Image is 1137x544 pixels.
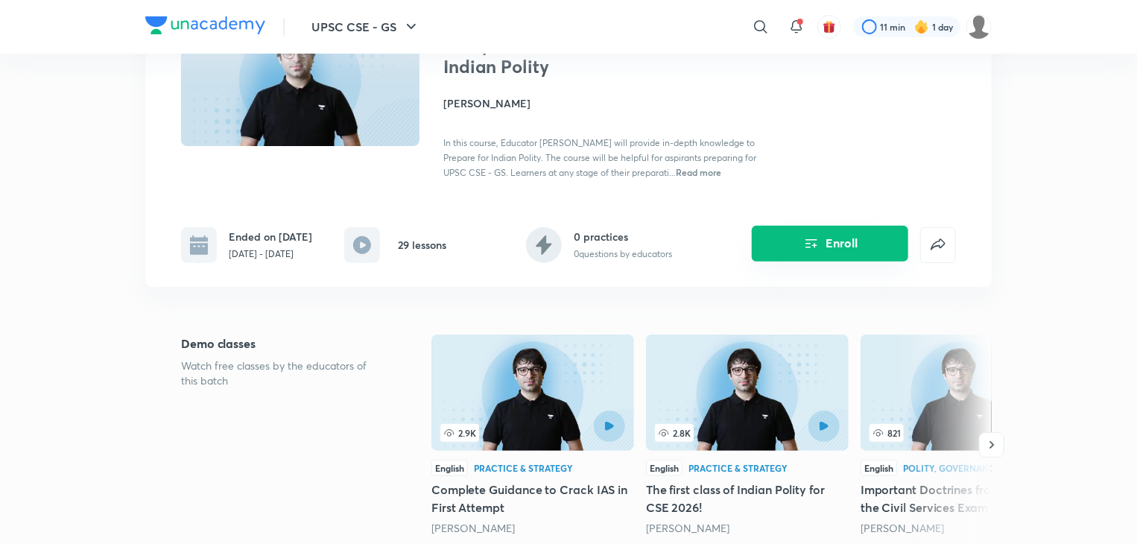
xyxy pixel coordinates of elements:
div: Practice & Strategy [688,464,788,472]
div: Sarmad Mehraj [646,521,849,536]
p: [DATE] - [DATE] [229,247,312,261]
span: 821 [870,424,904,442]
div: English [431,460,468,476]
span: Read more [676,166,721,178]
button: avatar [817,15,841,39]
h6: 0 practices [574,229,672,244]
img: Company Logo [145,16,265,34]
span: In this course, Educator [PERSON_NAME] will provide in-depth knowledge to Prepare for Indian Poli... [443,137,756,178]
div: Sarmad Mehraj [861,521,1063,536]
a: Company Logo [145,16,265,38]
div: English [861,460,897,476]
a: [PERSON_NAME] [646,521,729,535]
h1: Comprehensive Course on Indian Polity [443,34,687,78]
div: Sarmad Mehraj [431,521,634,536]
h4: [PERSON_NAME] [443,95,777,111]
a: [PERSON_NAME] [431,521,515,535]
h6: 29 lessons [398,237,446,253]
div: Practice & Strategy [474,464,573,472]
h5: Demo classes [181,335,384,352]
span: 2.9K [440,424,479,442]
h6: Ended on [DATE] [229,229,312,244]
a: [PERSON_NAME] [861,521,944,535]
h5: Complete Guidance to Crack IAS in First Attempt [431,481,634,516]
img: Sneha [966,14,992,39]
p: Watch free classes by the educators of this batch [181,358,384,388]
h5: Important Doctrines from Polity for the Civil Services Exam [861,481,1063,516]
img: Thumbnail [179,10,422,148]
img: avatar [823,20,836,34]
button: UPSC CSE - GS [303,12,429,42]
p: 0 questions by educators [574,247,672,261]
span: 2.8K [655,424,694,442]
img: streak [914,19,929,34]
button: Enroll [752,226,908,262]
button: false [920,227,956,263]
div: English [646,460,682,476]
h5: The first class of Indian Polity for CSE 2026! [646,481,849,516]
